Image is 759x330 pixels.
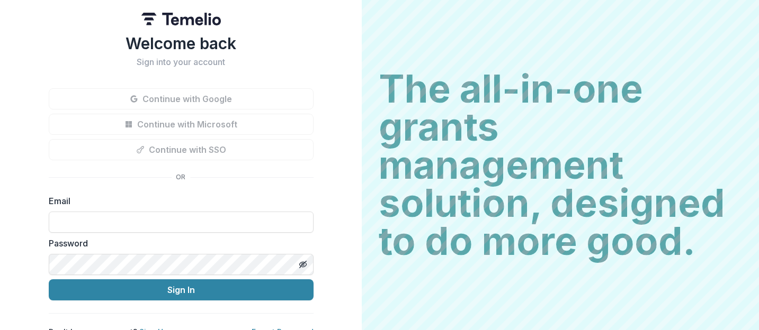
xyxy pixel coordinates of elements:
button: Continue with Google [49,88,314,109]
label: Email [49,195,307,207]
label: Password [49,237,307,250]
button: Sign In [49,279,314,300]
img: Temelio [141,13,221,25]
button: Continue with Microsoft [49,114,314,135]
button: Continue with SSO [49,139,314,160]
h2: Sign into your account [49,57,314,67]
h1: Welcome back [49,34,314,53]
button: Toggle password visibility [294,256,311,273]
